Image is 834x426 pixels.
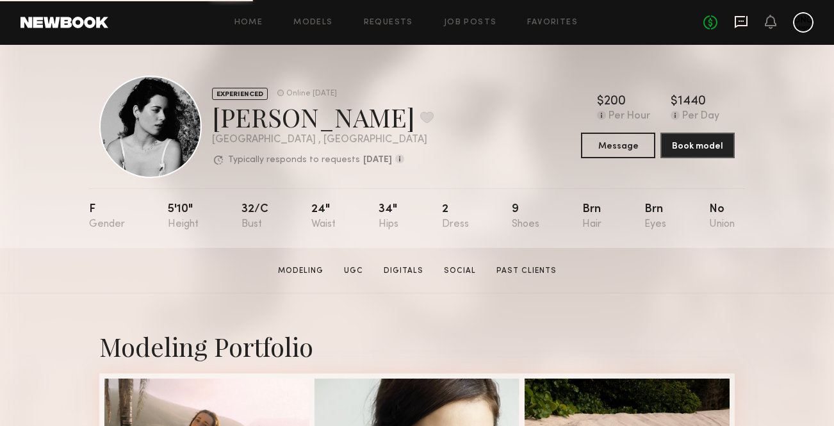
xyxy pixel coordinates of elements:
[644,204,666,230] div: Brn
[363,156,392,165] b: [DATE]
[273,265,329,277] a: Modeling
[379,265,429,277] a: Digitals
[671,95,678,108] div: $
[168,204,199,230] div: 5'10"
[597,95,604,108] div: $
[442,204,469,230] div: 2
[682,111,719,122] div: Per Day
[286,90,337,98] div: Online [DATE]
[491,265,562,277] a: Past Clients
[311,204,336,230] div: 24"
[604,95,626,108] div: 200
[582,204,601,230] div: Brn
[89,204,125,230] div: F
[439,265,481,277] a: Social
[660,133,735,158] button: Book model
[527,19,578,27] a: Favorites
[379,204,398,230] div: 34"
[212,100,434,134] div: [PERSON_NAME]
[709,204,735,230] div: No
[99,329,735,363] div: Modeling Portfolio
[234,19,263,27] a: Home
[609,111,650,122] div: Per Hour
[512,204,539,230] div: 9
[241,204,268,230] div: 32/c
[581,133,655,158] button: Message
[444,19,497,27] a: Job Posts
[228,156,360,165] p: Typically responds to requests
[339,265,368,277] a: UGC
[212,88,268,100] div: EXPERIENCED
[212,135,434,145] div: [GEOGRAPHIC_DATA] , [GEOGRAPHIC_DATA]
[364,19,413,27] a: Requests
[293,19,332,27] a: Models
[678,95,706,108] div: 1440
